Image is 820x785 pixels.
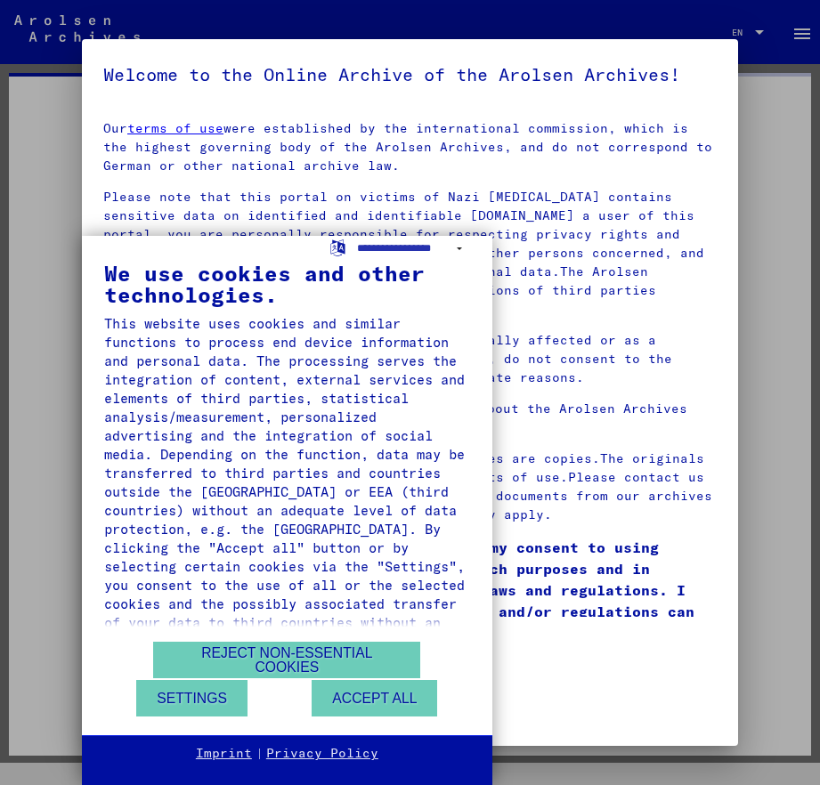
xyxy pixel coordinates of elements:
[153,642,420,678] button: Reject non-essential cookies
[266,745,378,763] a: Privacy Policy
[104,314,470,651] div: This website uses cookies and similar functions to process end device information and personal da...
[196,745,252,763] a: Imprint
[136,680,248,716] button: Settings
[104,263,470,305] div: We use cookies and other technologies.
[312,680,437,716] button: Accept all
